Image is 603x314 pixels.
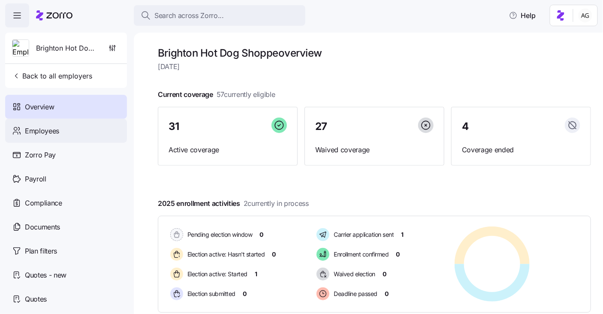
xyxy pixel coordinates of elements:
span: Quotes [25,294,47,305]
a: Quotes - new [5,263,127,287]
span: 2025 enrollment activities [158,198,309,209]
span: Quotes - new [25,270,66,281]
span: Payroll [25,174,46,184]
button: Help [502,7,543,24]
span: 0 [383,270,386,278]
span: Carrier application sent [331,230,394,239]
span: Pending election window [185,230,253,239]
span: Current coverage [158,89,275,100]
span: Help [509,10,536,21]
a: Compliance [5,191,127,215]
span: Compliance [25,198,62,208]
span: 4 [462,121,469,132]
button: Back to all employers [9,67,96,85]
span: 2 currently in process [244,198,309,209]
img: 5fc55c57e0610270ad857448bea2f2d5 [579,9,592,22]
span: Election active: Hasn't started [185,250,265,259]
span: Active coverage [169,145,287,155]
a: Documents [5,215,127,239]
a: Employees [5,119,127,143]
span: 0 [260,230,264,239]
button: Search across Zorro... [134,5,305,26]
span: Brighton Hot Dog Shoppe [36,43,98,54]
span: 0 [385,290,389,298]
span: 1 [255,270,257,278]
span: 0 [243,290,247,298]
span: Back to all employers [12,71,92,81]
span: Election submitted [185,290,235,298]
span: Overview [25,102,54,112]
a: Quotes [5,287,127,311]
span: Waived election [331,270,375,278]
span: [DATE] [158,61,591,72]
span: 1 [401,230,404,239]
span: Enrollment confirmed [331,250,389,259]
span: 57 currently eligible [217,89,275,100]
span: Search across Zorro... [154,10,224,21]
span: Deadline passed [331,290,377,298]
span: Election active: Started [185,270,247,278]
span: Waived coverage [315,145,434,155]
a: Plan filters [5,239,127,263]
a: Payroll [5,167,127,191]
span: Coverage ended [462,145,580,155]
a: Zorro Pay [5,143,127,167]
span: Documents [25,222,60,232]
span: 0 [272,250,276,259]
span: 0 [396,250,400,259]
img: Employer logo [12,40,29,57]
span: Plan filters [25,246,57,257]
span: Employees [25,126,59,136]
span: Zorro Pay [25,150,56,160]
span: 27 [315,121,327,132]
a: Overview [5,95,127,119]
span: 31 [169,121,179,132]
h1: Brighton Hot Dog Shoppe overview [158,46,591,60]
